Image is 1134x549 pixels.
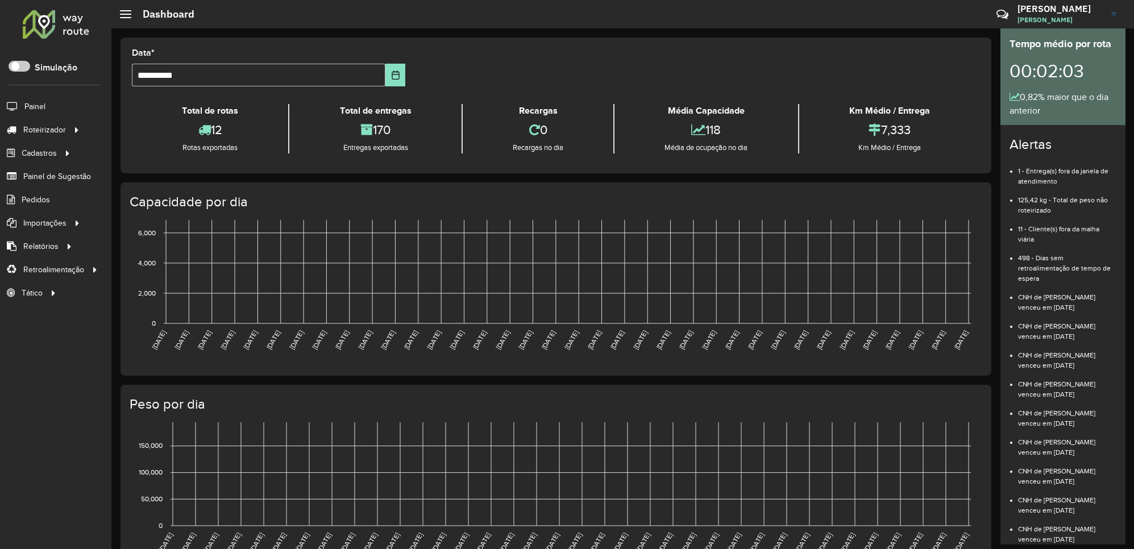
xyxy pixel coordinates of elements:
div: 12 [135,118,285,142]
div: Média de ocupação no dia [617,142,795,153]
text: [DATE] [678,329,694,351]
text: [DATE] [196,329,213,351]
li: CNH de [PERSON_NAME] venceu em [DATE] [1018,313,1116,342]
h4: Alertas [1010,136,1116,153]
span: Painel de Sugestão [23,170,91,182]
text: [DATE] [701,329,717,351]
text: [DATE] [953,329,969,351]
text: [DATE] [402,329,419,351]
text: [DATE] [540,329,556,351]
text: [DATE] [448,329,465,351]
span: Roteirizador [23,124,66,136]
text: [DATE] [265,329,281,351]
h2: Dashboard [131,8,194,20]
text: 150,000 [139,442,163,450]
text: 4,000 [138,259,156,267]
text: [DATE] [792,329,809,351]
div: 170 [292,118,458,142]
text: [DATE] [884,329,900,351]
text: [DATE] [288,329,305,351]
label: Data [132,46,155,60]
li: CNH de [PERSON_NAME] venceu em [DATE] [1018,342,1116,371]
text: [DATE] [861,329,878,351]
div: 7,333 [802,118,977,142]
text: [DATE] [151,329,167,351]
span: Painel [24,101,45,113]
text: [DATE] [495,329,511,351]
text: [DATE] [770,329,786,351]
text: [DATE] [586,329,603,351]
li: CNH de [PERSON_NAME] venceu em [DATE] [1018,371,1116,400]
div: Rotas exportadas [135,142,285,153]
h3: [PERSON_NAME] [1017,3,1103,14]
text: [DATE] [219,329,236,351]
text: [DATE] [930,329,946,351]
a: Contato Rápido [990,2,1015,27]
text: [DATE] [426,329,442,351]
div: 118 [617,118,795,142]
div: Km Médio / Entrega [802,142,977,153]
li: 11 - Cliente(s) fora da malha viária [1018,215,1116,244]
li: 1 - Entrega(s) fora da janela de atendimento [1018,157,1116,186]
text: [DATE] [471,329,488,351]
text: [DATE] [380,329,396,351]
text: 0 [159,522,163,529]
span: [PERSON_NAME] [1017,15,1103,25]
li: 125,42 kg - Total de peso não roteirizado [1018,186,1116,215]
text: [DATE] [632,329,649,351]
li: CNH de [PERSON_NAME] venceu em [DATE] [1018,429,1116,457]
text: [DATE] [724,329,740,351]
span: Importações [23,217,67,229]
div: Km Médio / Entrega [802,104,977,118]
text: [DATE] [334,329,350,351]
text: [DATE] [242,329,259,351]
h4: Capacidade por dia [130,194,980,210]
div: Tempo médio por rota [1010,36,1116,52]
button: Choose Date [385,64,405,86]
span: Cadastros [22,147,57,159]
span: Retroalimentação [23,264,84,276]
text: [DATE] [563,329,580,351]
div: Total de entregas [292,104,458,118]
text: 50,000 [141,495,163,502]
text: [DATE] [655,329,671,351]
li: CNH de [PERSON_NAME] venceu em [DATE] [1018,284,1116,313]
text: [DATE] [746,329,763,351]
div: 0 [466,118,610,142]
div: Entregas exportadas [292,142,458,153]
div: Total de rotas [135,104,285,118]
span: Relatórios [23,240,59,252]
text: [DATE] [815,329,832,351]
text: [DATE] [173,329,190,351]
text: 100,000 [139,469,163,476]
li: CNH de [PERSON_NAME] venceu em [DATE] [1018,486,1116,515]
text: [DATE] [357,329,373,351]
div: Recargas no dia [466,142,610,153]
span: Pedidos [22,194,50,206]
text: [DATE] [609,329,625,351]
div: Recargas [466,104,610,118]
li: CNH de [PERSON_NAME] venceu em [DATE] [1018,457,1116,486]
label: Simulação [35,61,77,74]
text: [DATE] [907,329,924,351]
span: Tático [22,287,43,299]
text: [DATE] [311,329,327,351]
div: 00:02:03 [1010,52,1116,90]
li: CNH de [PERSON_NAME] venceu em [DATE] [1018,400,1116,429]
li: 498 - Dias sem retroalimentação de tempo de espera [1018,244,1116,284]
text: [DATE] [838,329,855,351]
h4: Peso por dia [130,396,980,413]
div: 0,82% maior que o dia anterior [1010,90,1116,118]
text: [DATE] [517,329,534,351]
text: 0 [152,319,156,327]
li: CNH de [PERSON_NAME] venceu em [DATE] [1018,515,1116,544]
text: 6,000 [138,229,156,236]
div: Média Capacidade [617,104,795,118]
text: 2,000 [138,289,156,297]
